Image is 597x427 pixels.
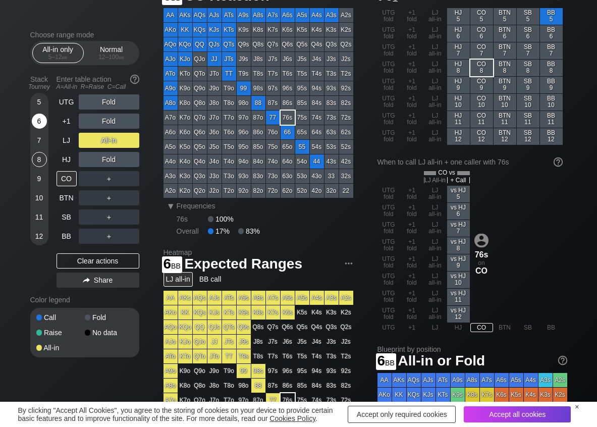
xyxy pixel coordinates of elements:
[57,94,77,110] div: UTG
[339,140,353,154] div: 52s
[324,37,339,51] div: Q3s
[251,111,265,125] div: 87o
[295,8,309,22] div: A5s
[310,23,324,37] div: K4s
[32,229,47,244] div: 12
[164,81,178,95] div: A9o
[324,52,339,66] div: J3s
[494,42,516,59] div: BTN 7
[57,152,77,167] div: HJ
[281,154,295,169] div: 64o
[178,37,192,51] div: KQo
[494,25,516,42] div: BTN 6
[266,111,280,125] div: 77
[193,52,207,66] div: QJo
[178,169,192,183] div: K3o
[517,77,539,93] div: SB 9
[207,169,222,183] div: J3o
[57,171,77,186] div: CO
[164,23,178,37] div: AKo
[494,8,516,25] div: BTN 5
[57,190,77,205] div: BTN
[494,77,516,93] div: BTN 9
[424,25,447,42] div: LJ all-in
[266,37,280,51] div: Q7s
[470,8,493,25] div: CO 5
[193,111,207,125] div: Q7o
[251,81,265,95] div: 98s
[222,140,236,154] div: T5o
[237,67,251,81] div: T9s
[281,125,295,139] div: 66
[377,128,400,145] div: UTG fold
[222,8,236,22] div: ATs
[266,23,280,37] div: K7s
[324,169,339,183] div: 33
[401,25,423,42] div: +1 fold
[377,25,400,42] div: UTG fold
[470,42,493,59] div: CO 7
[339,23,353,37] div: K2s
[310,125,324,139] div: 64s
[57,209,77,225] div: SB
[251,52,265,66] div: J8s
[295,67,309,81] div: T5s
[377,77,400,93] div: UTG fold
[266,52,280,66] div: J7s
[517,128,539,145] div: SB 12
[237,52,251,66] div: J9s
[517,8,539,25] div: SB 5
[470,25,493,42] div: CO 6
[377,186,400,202] div: UTG fold
[295,154,309,169] div: 54o
[295,111,309,125] div: 75s
[377,60,400,76] div: UTG fold
[470,77,493,93] div: CO 9
[207,52,222,66] div: JJ
[540,42,563,59] div: BB 7
[401,220,423,237] div: +1 fold
[178,67,192,81] div: KTo
[447,128,470,145] div: HJ 12
[424,8,447,25] div: LJ all-in
[79,152,139,167] div: Fold
[222,81,236,95] div: T9o
[251,169,265,183] div: 83o
[339,37,353,51] div: Q2s
[251,67,265,81] div: T8s
[193,125,207,139] div: Q6o
[470,60,493,76] div: CO 8
[193,8,207,22] div: AQs
[339,67,353,81] div: T2s
[207,37,222,51] div: QJs
[178,125,192,139] div: K6o
[295,140,309,154] div: 55
[438,169,455,176] span: CO vs
[36,314,85,321] div: Call
[281,67,295,81] div: T6s
[177,215,208,223] div: 76s
[447,186,470,202] div: vs HJ 5
[401,186,423,202] div: +1 fold
[207,81,222,95] div: J9o
[540,128,563,145] div: BB 12
[281,184,295,198] div: 62o
[474,233,489,247] img: icon-avatar.b40e07d9.svg
[251,37,265,51] div: Q8s
[339,125,353,139] div: 62s
[310,154,324,169] div: 44
[207,140,222,154] div: J5o
[193,37,207,51] div: QQ
[207,67,222,81] div: JTo
[470,111,493,128] div: CO 11
[164,67,178,81] div: ATo
[164,111,178,125] div: A7o
[401,128,423,145] div: +1 fold
[222,125,236,139] div: T6o
[447,77,470,93] div: HJ 9
[281,37,295,51] div: Q6s
[32,94,47,110] div: 5
[339,169,353,183] div: 32s
[62,54,68,61] span: bb
[447,42,470,59] div: HJ 7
